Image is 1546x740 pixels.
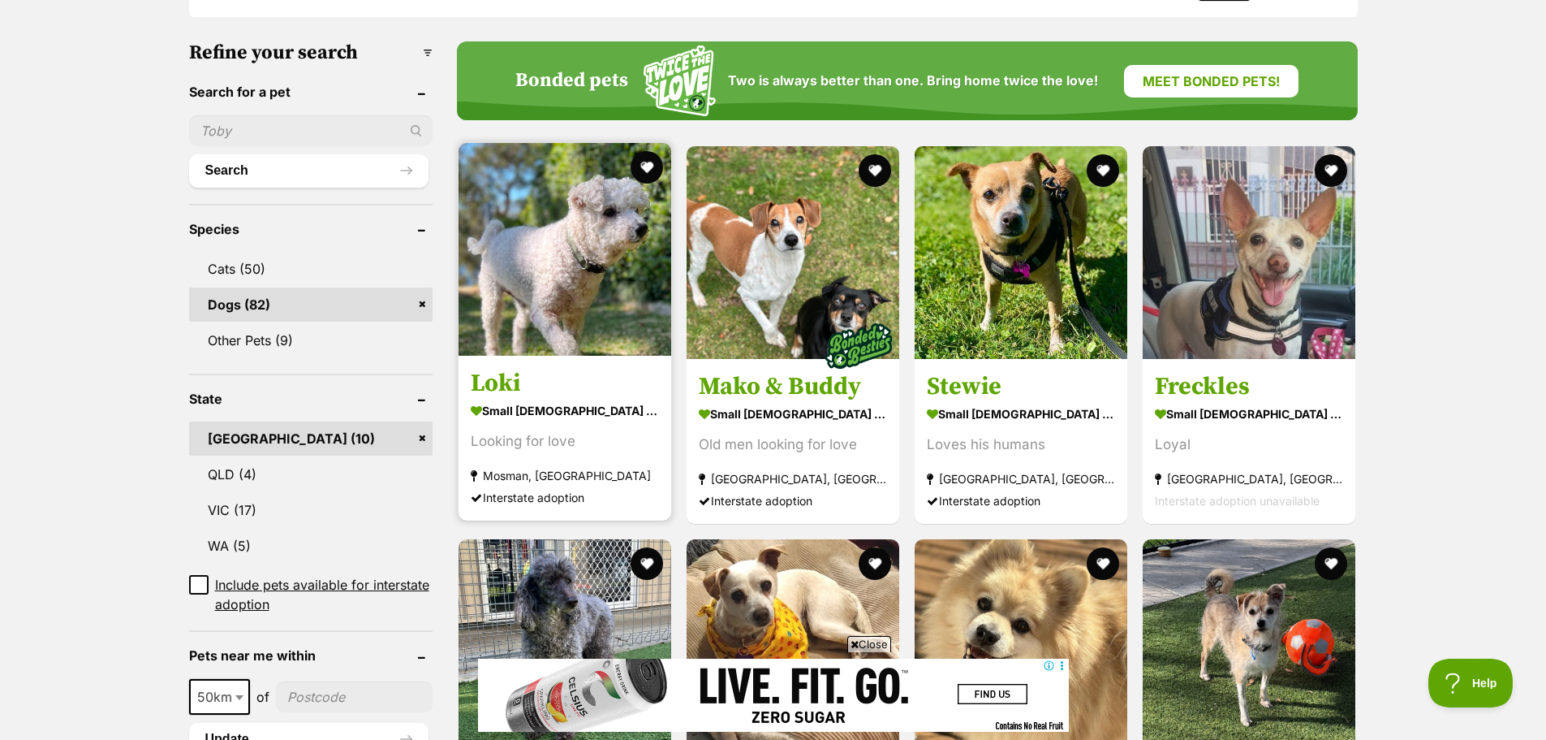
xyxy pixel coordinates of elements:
[471,431,659,452] div: Looking for love
[1143,146,1355,359] img: Freckles - Jack Russell Terrier Dog
[1155,468,1343,490] strong: [GEOGRAPHIC_DATA], [GEOGRAPHIC_DATA]
[189,288,433,322] a: Dogs (82)
[927,490,1115,512] div: Interstate adoption
[927,468,1115,490] strong: [GEOGRAPHIC_DATA], [GEOGRAPHIC_DATA]
[471,465,659,487] strong: Mosman, [GEOGRAPHIC_DATA]
[927,371,1115,402] h3: Stewie
[728,73,1098,89] span: Two is always better than one. Bring home twice the love!
[699,402,887,426] strong: small [DEMOGRAPHIC_DATA] Dog
[631,151,663,184] button: favourite
[1087,154,1119,187] button: favourite
[859,154,891,187] button: favourite
[1124,65,1298,97] a: Meet bonded pets!
[459,143,671,356] img: Loki - Bichon Frise Dog
[1316,547,1348,580] button: favourite
[859,547,891,580] button: favourite
[915,146,1127,359] img: Stewie - Jack Russell Terrier Dog
[189,84,433,99] header: Search for a pet
[915,359,1127,524] a: Stewie small [DEMOGRAPHIC_DATA] Dog Loves his humans [GEOGRAPHIC_DATA], [GEOGRAPHIC_DATA] Interst...
[189,222,433,236] header: Species
[644,45,716,116] img: Squiggle
[189,648,433,663] header: Pets near me within
[1143,359,1355,524] a: Freckles small [DEMOGRAPHIC_DATA] Dog Loyal [GEOGRAPHIC_DATA], [GEOGRAPHIC_DATA] Interstate adopt...
[189,41,433,64] h3: Refine your search
[515,70,628,93] h4: Bonded pets
[1155,402,1343,426] strong: small [DEMOGRAPHIC_DATA] Dog
[189,422,433,456] a: [GEOGRAPHIC_DATA] (10)
[471,487,659,508] div: Interstate adoption
[699,490,887,512] div: Interstate adoption
[478,659,1069,732] iframe: Advertisement
[189,457,433,491] a: QLD (4)
[256,687,269,707] span: of
[215,575,433,614] span: Include pets available for interstate adoption
[1428,659,1514,708] iframe: Help Scout Beacon - Open
[189,529,433,563] a: WA (5)
[189,493,433,527] a: VIC (17)
[699,468,887,490] strong: [GEOGRAPHIC_DATA], [GEOGRAPHIC_DATA]
[471,368,659,399] h3: Loki
[189,154,428,187] button: Search
[1155,434,1343,456] div: Loyal
[189,252,433,286] a: Cats (50)
[1155,371,1343,402] h3: Freckles
[1316,154,1348,187] button: favourite
[927,402,1115,426] strong: small [DEMOGRAPHIC_DATA] Dog
[191,686,248,708] span: 50km
[1087,547,1119,580] button: favourite
[459,356,671,521] a: Loki small [DEMOGRAPHIC_DATA] Dog Looking for love Mosman, [GEOGRAPHIC_DATA] Interstate adoption
[189,115,433,146] input: Toby
[276,682,433,712] input: postcode
[687,359,899,524] a: Mako & Buddy small [DEMOGRAPHIC_DATA] Dog Old men looking for love [GEOGRAPHIC_DATA], [GEOGRAPHIC...
[631,547,663,580] button: favourite
[847,636,891,652] span: Close
[189,323,433,357] a: Other Pets (9)
[189,392,433,406] header: State
[699,371,887,402] h3: Mako & Buddy
[189,575,433,614] a: Include pets available for interstate adoption
[189,679,250,715] span: 50km
[699,434,887,456] div: Old men looking for love
[1155,494,1320,508] span: Interstate adoption unavailable
[471,399,659,422] strong: small [DEMOGRAPHIC_DATA] Dog
[818,305,899,387] img: bonded besties
[687,146,899,359] img: Mako & Buddy - Jack Russell Terrier Dog
[927,434,1115,456] div: Loves his humans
